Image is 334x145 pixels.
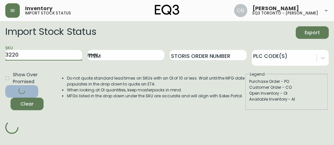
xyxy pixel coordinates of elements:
h5: import stock status [25,11,71,15]
span: [PERSON_NAME] [252,6,299,11]
span: Clear [16,100,38,108]
li: Do not quote standard lead times on SKUs with an OI of 10 or less. Wait until the MFG date popula... [67,75,245,87]
div: Customer Order - CO [249,85,324,90]
img: logo [155,5,179,15]
h5: eq3 toronto - [PERSON_NAME] [252,11,318,15]
li: MFGs listed in the drop down under the SKU are accurate and will align with Sales Portal. [67,93,245,99]
h2: Import Stock Status [5,26,96,39]
div: Open Inventory - OI [249,90,324,96]
span: Show Over Promised [13,71,49,85]
button: Clear [11,98,44,110]
button: Export [296,26,329,39]
span: Inventory [25,6,52,11]
span: Export [301,29,323,37]
legend: Legend [249,71,265,77]
div: Purchase Order - PO [249,79,324,85]
img: 8e0065c524da89c5c924d5ed86cfe468 [234,4,247,17]
div: Available Inventory - AI [249,96,324,102]
li: When looking at OI quantities, keep masterpacks in mind. [67,87,245,93]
